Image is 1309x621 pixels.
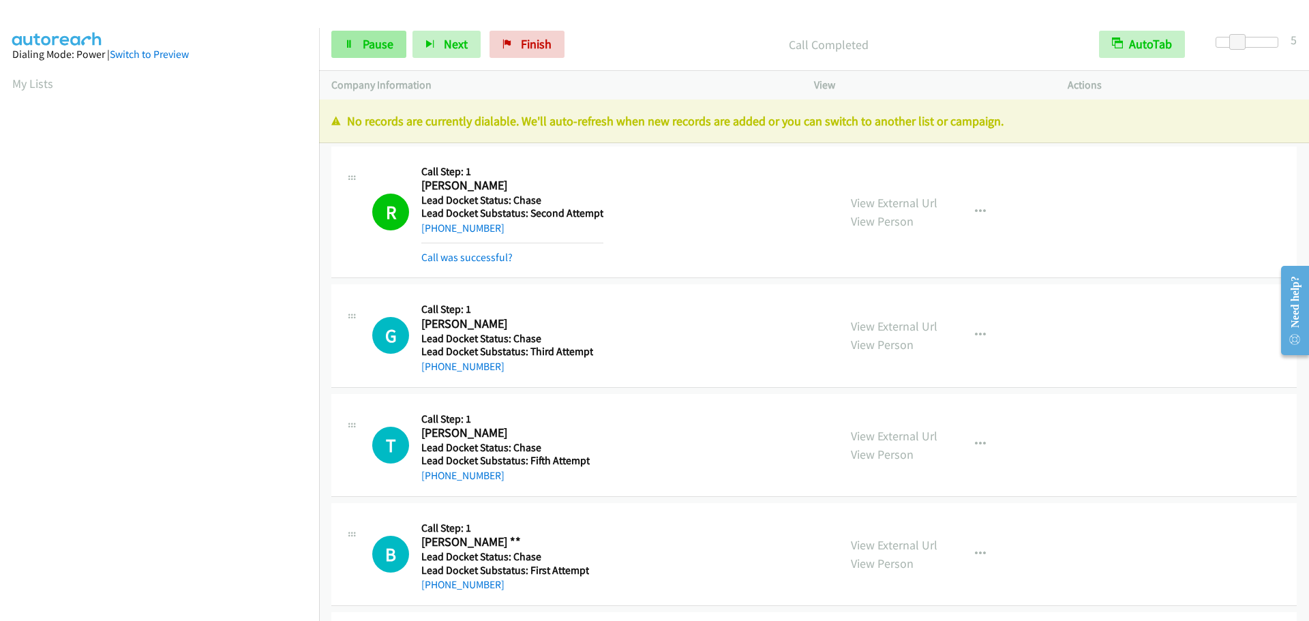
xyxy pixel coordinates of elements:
[421,412,590,426] h5: Call Step: 1
[1068,77,1297,93] p: Actions
[1269,256,1309,365] iframe: Resource Center
[331,112,1297,130] p: No records are currently dialable. We'll auto-refresh when new records are added or you can switc...
[110,48,189,61] a: Switch to Preview
[1291,31,1297,49] div: 5
[372,536,409,573] div: The call is yet to be attempted
[421,454,590,468] h5: Lead Docket Substatus: Fifth Attempt
[421,178,603,194] h2: [PERSON_NAME]
[421,564,589,577] h5: Lead Docket Substatus: First Attempt
[851,537,937,553] a: View External Url
[521,36,552,52] span: Finish
[421,521,589,535] h5: Call Step: 1
[583,35,1074,54] p: Call Completed
[421,550,589,564] h5: Lead Docket Status: Chase
[421,469,505,482] a: [PHONE_NUMBER]
[421,316,593,332] h2: [PERSON_NAME]
[1099,31,1185,58] button: AutoTab
[851,446,914,462] a: View Person
[490,31,565,58] a: Finish
[331,31,406,58] a: Pause
[421,578,505,591] a: [PHONE_NUMBER]
[851,556,914,571] a: View Person
[444,36,468,52] span: Next
[363,36,393,52] span: Pause
[12,46,307,63] div: Dialing Mode: Power |
[851,337,914,352] a: View Person
[421,251,513,264] a: Call was successful?
[421,222,505,234] a: [PHONE_NUMBER]
[421,194,603,207] h5: Lead Docket Status: Chase
[421,441,590,455] h5: Lead Docket Status: Chase
[372,194,409,230] h1: R
[814,77,1043,93] p: View
[372,427,409,464] div: The call is yet to be attempted
[372,427,409,464] h1: T
[421,345,593,359] h5: Lead Docket Substatus: Third Attempt
[421,332,593,346] h5: Lead Docket Status: Chase
[372,317,409,354] h1: G
[421,165,603,179] h5: Call Step: 1
[372,536,409,573] h1: B
[372,317,409,354] div: The call is yet to be attempted
[331,77,789,93] p: Company Information
[851,318,937,334] a: View External Url
[421,534,589,550] h2: [PERSON_NAME] **
[421,425,590,441] h2: [PERSON_NAME]
[412,31,481,58] button: Next
[851,428,937,444] a: View External Url
[421,303,593,316] h5: Call Step: 1
[421,360,505,373] a: [PHONE_NUMBER]
[12,76,53,91] a: My Lists
[851,195,937,211] a: View External Url
[851,213,914,229] a: View Person
[421,207,603,220] h5: Lead Docket Substatus: Second Attempt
